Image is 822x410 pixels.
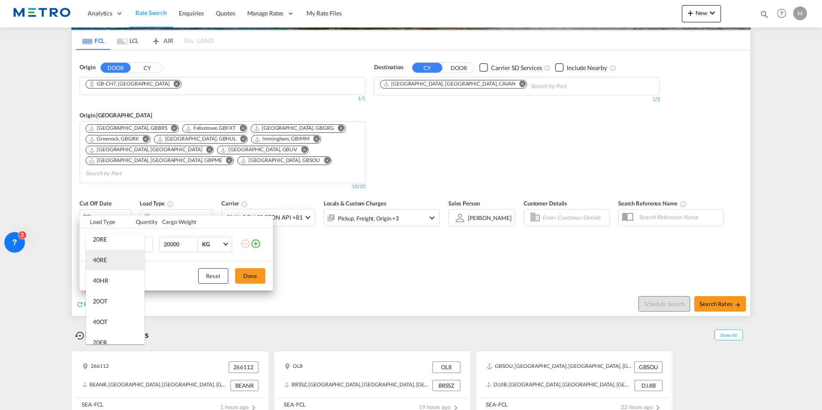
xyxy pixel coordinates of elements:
div: 40RE [93,256,107,264]
div: 20OT [93,297,107,306]
div: 20FR [93,338,107,347]
div: 40HR [93,276,108,285]
div: 20RE [93,235,107,244]
div: 40OT [93,318,107,326]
